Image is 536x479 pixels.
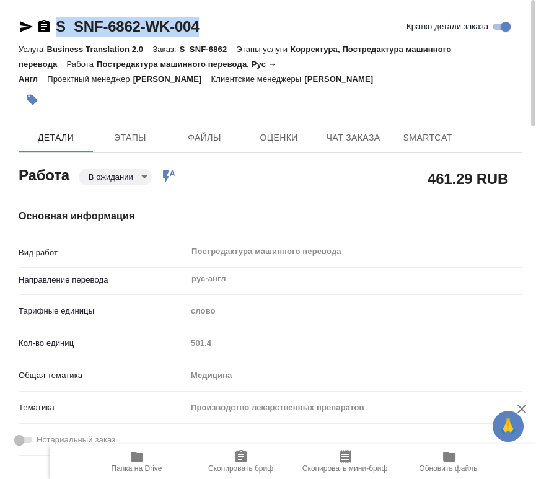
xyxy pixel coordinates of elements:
button: Добавить тэг [19,86,46,113]
p: Кол-во единиц [19,337,187,349]
p: Услуга [19,45,46,54]
p: Общая тематика [19,369,187,382]
p: Постредактура машинного перевода, Рус → Англ [19,59,276,84]
button: В ожидании [85,172,137,182]
span: Нотариальный заказ [37,434,115,446]
div: слово [187,301,522,322]
span: Оценки [249,130,309,146]
span: Скопировать бриф [208,464,273,473]
p: Заказ: [152,45,179,54]
button: 🙏 [493,411,524,442]
p: Этапы услуги [236,45,291,54]
p: Работа [66,59,97,69]
button: Скопировать ссылку [37,19,51,34]
p: Тарифные единицы [19,305,187,317]
button: Обновить файлы [397,444,501,479]
a: S_SNF-6862-WK-004 [56,18,199,35]
p: Клиентские менеджеры [211,74,305,84]
span: Скопировать мини-бриф [302,464,387,473]
div: Производство лекарственных препаратов [187,397,522,418]
p: S_SNF-6862 [180,45,237,54]
span: Кратко детали заказа [406,20,488,33]
span: Папка на Drive [112,464,162,473]
span: Этапы [100,130,160,146]
span: Файлы [175,130,234,146]
span: Чат заказа [323,130,383,146]
p: Проектный менеджер [47,74,133,84]
p: Направление перевода [19,274,187,286]
p: [PERSON_NAME] [133,74,211,84]
button: Скопировать ссылку для ЯМессенджера [19,19,33,34]
span: Детали [26,130,86,146]
p: [PERSON_NAME] [304,74,382,84]
span: SmartCat [398,130,457,146]
div: В ожидании [79,169,152,185]
span: Обновить файлы [419,464,479,473]
p: Business Translation 2.0 [46,45,152,54]
span: 🙏 [498,413,519,439]
div: Медицина [187,365,522,386]
h4: Основная информация [19,209,522,224]
button: Папка на Drive [85,444,189,479]
button: Скопировать мини-бриф [293,444,397,479]
h2: Работа [19,163,69,185]
h2: 461.29 RUB [428,168,508,189]
p: Вид работ [19,247,187,259]
p: Тематика [19,402,187,414]
button: Скопировать бриф [189,444,293,479]
input: Пустое поле [187,334,522,352]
